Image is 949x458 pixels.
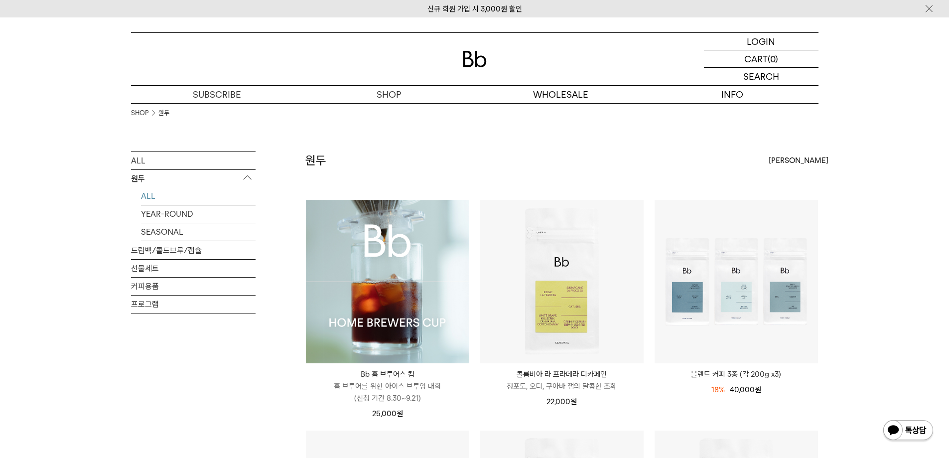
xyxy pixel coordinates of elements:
a: 커피용품 [131,278,256,295]
a: 신규 회원 가입 시 3,000원 할인 [427,4,522,13]
p: Bb 홈 브루어스 컵 [306,368,469,380]
a: SHOP [303,86,475,103]
img: 콜롬비아 라 프라데라 디카페인 [480,200,644,363]
a: SEASONAL [141,223,256,241]
a: 선물세트 [131,260,256,277]
p: 홈 브루어를 위한 아이스 브루잉 대회 (신청 기간 8.30~9.21) [306,380,469,404]
a: LOGIN [704,33,818,50]
a: 드립백/콜드브루/캡슐 [131,242,256,259]
p: 콜롬비아 라 프라데라 디카페인 [480,368,644,380]
a: CART (0) [704,50,818,68]
p: (0) [768,50,778,67]
p: 청포도, 오디, 구아바 잼의 달콤한 조화 [480,380,644,392]
a: YEAR-ROUND [141,205,256,223]
p: LOGIN [747,33,775,50]
a: SUBSCRIBE [131,86,303,103]
img: 로고 [463,51,487,67]
p: 원두 [131,170,256,188]
a: Bb 홈 브루어스 컵 홈 브루어를 위한 아이스 브루잉 대회(신청 기간 8.30~9.21) [306,368,469,404]
h2: 원두 [305,152,326,169]
img: 카카오톡 채널 1:1 채팅 버튼 [882,419,934,443]
a: 블렌드 커피 3종 (각 200g x3) [655,368,818,380]
a: ALL [131,152,256,169]
a: 프로그램 [131,296,256,313]
div: 18% [711,384,725,396]
span: 22,000 [546,397,577,406]
a: 원두 [158,108,169,118]
span: 원 [397,409,403,418]
p: INFO [647,86,818,103]
p: CART [744,50,768,67]
span: 25,000 [372,409,403,418]
a: 콜롬비아 라 프라데라 디카페인 청포도, 오디, 구아바 잼의 달콤한 조화 [480,368,644,392]
span: [PERSON_NAME] [769,154,828,166]
a: ALL [141,187,256,205]
img: Bb 홈 브루어스 컵 [306,200,469,363]
p: WHOLESALE [475,86,647,103]
span: 40,000 [730,385,761,394]
span: 원 [570,397,577,406]
img: 블렌드 커피 3종 (각 200g x3) [655,200,818,363]
p: SEARCH [743,68,779,85]
a: SHOP [131,108,148,118]
span: 원 [755,385,761,394]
